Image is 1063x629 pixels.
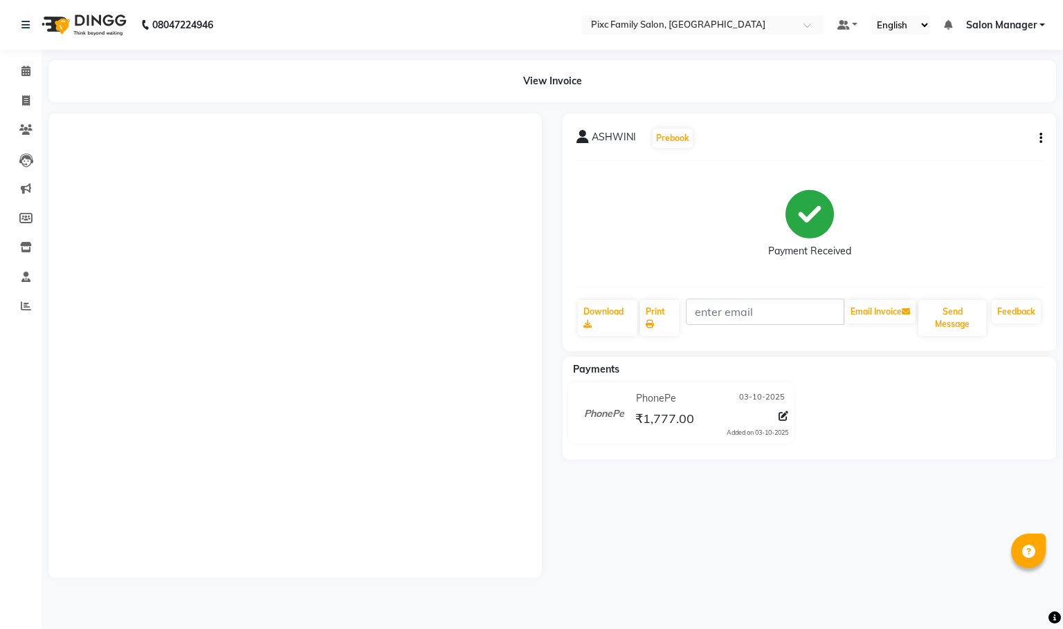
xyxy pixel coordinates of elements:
[48,60,1056,102] div: View Invoice
[35,6,130,44] img: logo
[640,300,679,336] a: Print
[918,300,986,336] button: Send Message
[686,299,844,325] input: enter email
[966,18,1037,32] span: Salon Manager
[152,6,213,44] b: 08047224946
[768,244,851,259] div: Payment Received
[739,391,785,406] span: 03-10-2025
[578,300,637,336] a: Download
[573,363,619,375] span: Payments
[992,300,1041,323] a: Feedback
[653,129,693,148] button: Prebook
[636,391,676,406] span: PhonePe
[727,428,788,438] div: Added on 03-10-2025
[845,300,916,323] button: Email Invoice
[635,411,694,430] span: ₹1,777.00
[592,130,636,149] span: ASHWINI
